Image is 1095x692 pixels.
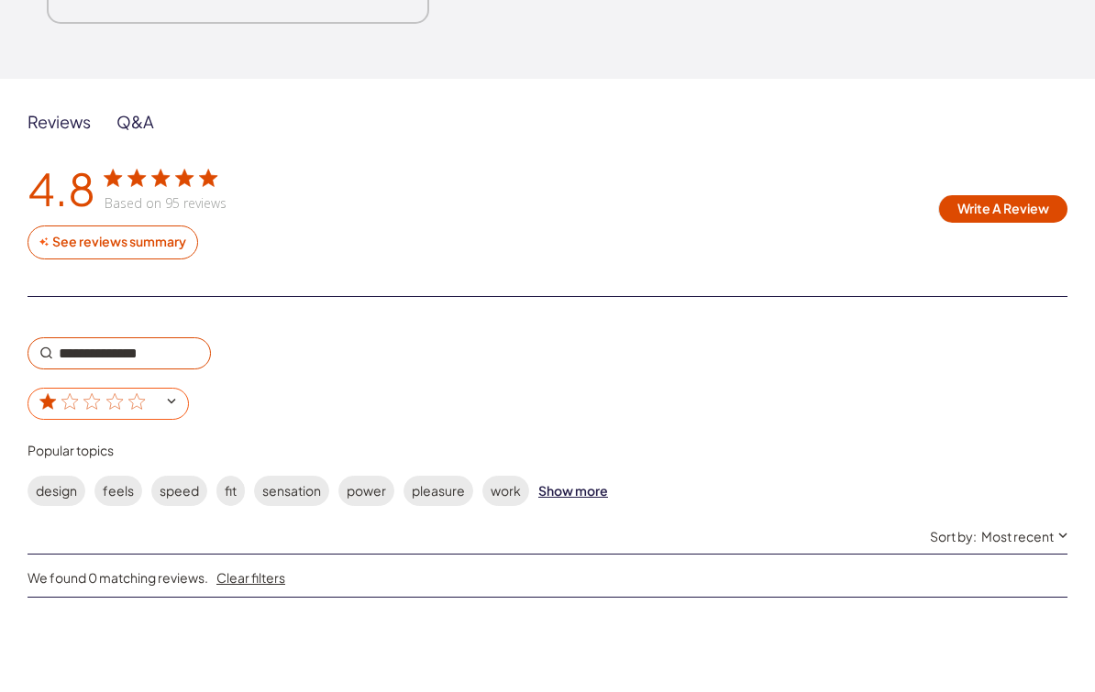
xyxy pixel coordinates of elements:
div: Popular topics [28,442,859,458]
span: We found 0 matching reviews. [28,569,208,586]
label: power [338,476,394,506]
button: See reviews summary [28,225,198,259]
div: See reviews summary [50,234,188,250]
div: Select a scoreSelect a score [28,388,189,420]
div: Q&A [116,111,154,133]
label: speed [151,476,207,506]
button: Sort by:Most recent [930,528,1067,544]
div: Based on 95 reviews [105,194,227,212]
label: work [482,476,529,506]
button: Write A Review [938,195,1067,223]
span: Sort by: [930,528,977,544]
label: pleasure [404,476,473,506]
div: Show more [538,476,608,506]
label: sensation [254,476,329,506]
div: Reviews [28,111,91,132]
label: design [28,476,85,506]
label: fit [216,476,245,506]
input: Select a score [28,388,189,420]
button: Clear filters [216,569,285,586]
div: Most recent [981,528,1054,544]
label: feels [94,476,142,506]
div: 4.8 [28,159,95,216]
input: Search reviews [28,337,211,369]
